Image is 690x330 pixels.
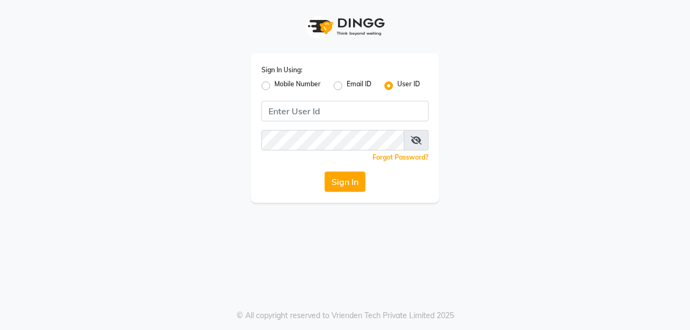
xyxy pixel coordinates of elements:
input: Username [261,130,404,150]
label: Mobile Number [274,79,321,92]
label: Email ID [347,79,371,92]
input: Username [261,101,429,121]
a: Forgot Password? [372,153,429,161]
label: Sign In Using: [261,65,302,75]
label: User ID [397,79,420,92]
img: logo1.svg [302,11,388,43]
button: Sign In [325,171,365,192]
